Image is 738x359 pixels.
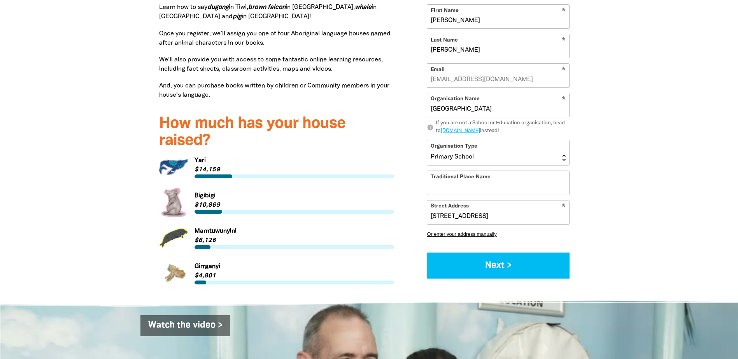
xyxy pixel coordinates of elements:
[159,29,394,48] p: Once you register, we’ll assign you one of four Aboriginal language houses named after animal cha...
[159,153,394,288] div: Paginated content
[140,315,230,336] a: Watch the video >
[159,115,394,150] h3: How much has your house raised?
[427,253,570,279] button: Next >
[233,14,242,19] strong: pig
[207,5,229,10] strong: dugong
[436,120,570,135] div: If you are not a School or Education organisation, head to instead!
[427,124,434,131] i: info
[159,81,394,100] p: And, you can purchase books written by children or Community members in your house’s language.
[355,5,372,10] strong: whale
[248,5,286,10] em: brown falcon
[159,55,394,74] p: We’ll also provide you with access to some fantastic online learning resources, including fact sh...
[427,231,570,237] button: Or enter your address manually
[159,3,394,21] p: Learn how to say in Tiwi, in [GEOGRAPHIC_DATA], in [GEOGRAPHIC_DATA] and in [GEOGRAPHIC_DATA]!
[441,129,480,133] a: [DOMAIN_NAME]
